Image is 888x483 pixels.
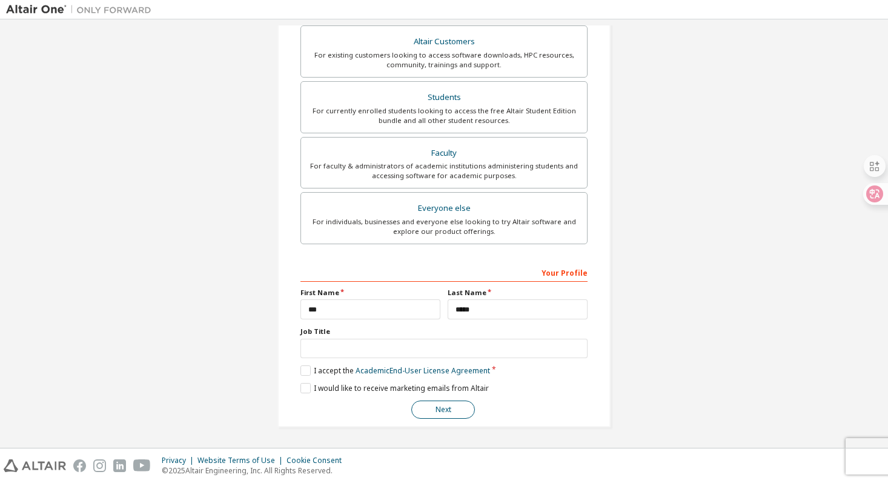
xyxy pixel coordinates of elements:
[308,161,580,181] div: For faculty & administrators of academic institutions administering students and accessing softwa...
[308,145,580,162] div: Faculty
[300,262,588,282] div: Your Profile
[4,459,66,472] img: altair_logo.svg
[308,106,580,125] div: For currently enrolled students looking to access the free Altair Student Edition bundle and all ...
[300,288,440,298] label: First Name
[162,465,349,476] p: © 2025 Altair Engineering, Inc. All Rights Reserved.
[300,365,490,376] label: I accept the
[93,459,106,472] img: instagram.svg
[133,459,151,472] img: youtube.svg
[308,217,580,236] div: For individuals, businesses and everyone else looking to try Altair software and explore our prod...
[308,89,580,106] div: Students
[356,365,490,376] a: Academic End-User License Agreement
[448,288,588,298] label: Last Name
[300,327,588,336] label: Job Title
[308,50,580,70] div: For existing customers looking to access software downloads, HPC resources, community, trainings ...
[197,456,287,465] div: Website Terms of Use
[6,4,157,16] img: Altair One
[162,456,197,465] div: Privacy
[411,401,475,419] button: Next
[300,383,489,393] label: I would like to receive marketing emails from Altair
[73,459,86,472] img: facebook.svg
[113,459,126,472] img: linkedin.svg
[308,200,580,217] div: Everyone else
[287,456,349,465] div: Cookie Consent
[308,33,580,50] div: Altair Customers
